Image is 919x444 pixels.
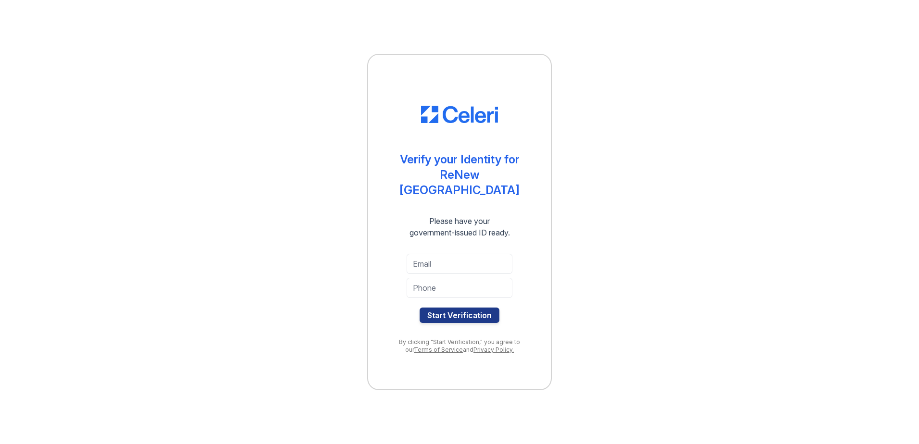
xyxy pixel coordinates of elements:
a: Terms of Service [414,346,463,353]
div: By clicking "Start Verification," you agree to our and [387,338,532,354]
input: Email [407,254,512,274]
img: CE_Logo_Blue-a8612792a0a2168367f1c8372b55b34899dd931a85d93a1a3d3e32e68fde9ad4.png [421,106,498,123]
a: Privacy Policy. [473,346,514,353]
button: Start Verification [420,308,499,323]
div: Verify your Identity for ReNew [GEOGRAPHIC_DATA] [387,152,532,198]
input: Phone [407,278,512,298]
div: Please have your government-issued ID ready. [392,215,527,238]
